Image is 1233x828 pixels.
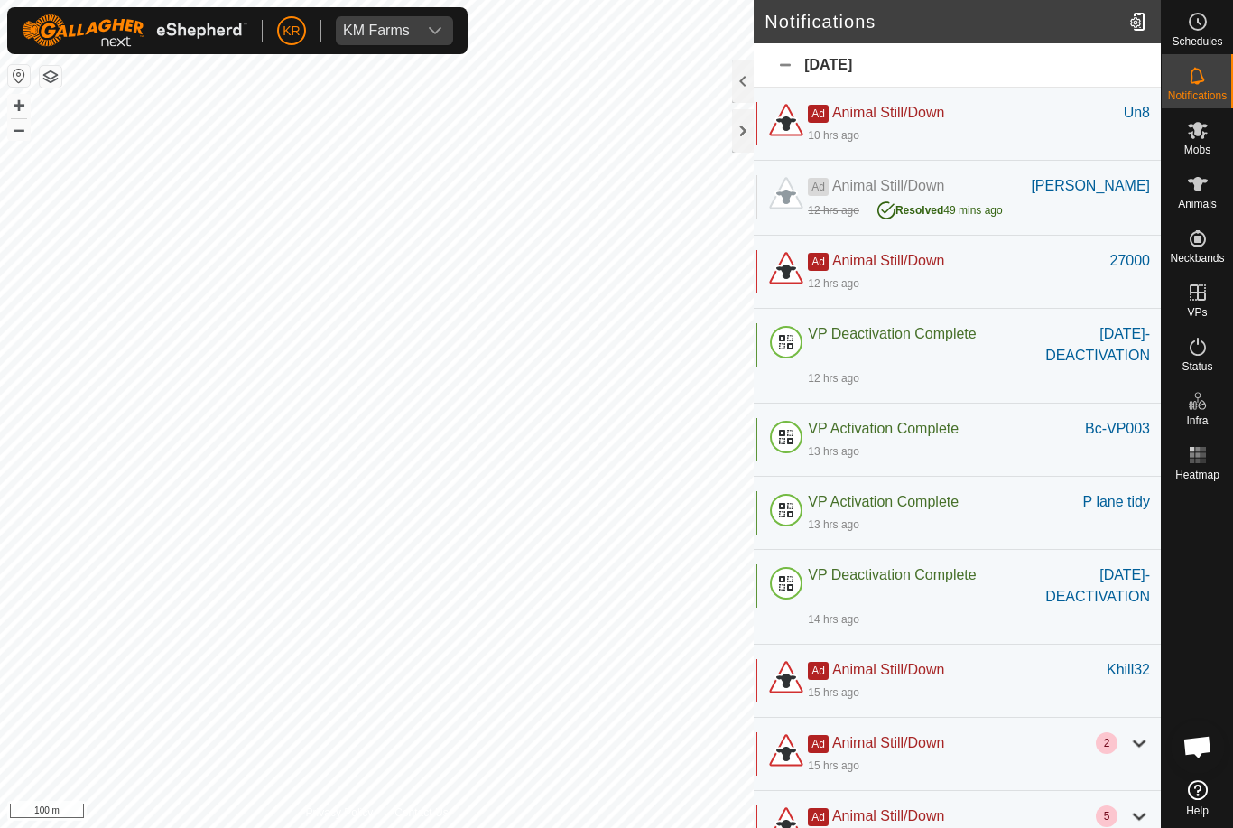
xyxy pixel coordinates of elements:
h2: Notifications [765,11,1122,33]
span: VP Deactivation Complete [808,326,976,341]
span: Resolved [895,204,943,217]
div: 15 hrs ago [808,758,859,774]
a: Help [1162,773,1233,823]
span: Neckbands [1170,253,1224,264]
span: VP Deactivation Complete [808,567,976,582]
div: 10 hrs ago [808,127,859,144]
span: Status [1182,361,1212,372]
span: VP Activation Complete [808,421,959,436]
div: [PERSON_NAME] [1031,175,1150,197]
span: Infra [1186,415,1208,426]
div: P lane tidy [1083,491,1150,513]
button: + [8,95,30,116]
span: Animal Still/Down [832,735,944,750]
span: Mobs [1184,144,1210,155]
div: KM Farms [343,23,410,38]
div: 13 hrs ago [808,443,859,460]
span: VP Activation Complete [808,494,959,509]
div: 14 hrs ago [808,611,859,628]
span: Notifications [1168,90,1227,101]
div: Open chat [1171,720,1225,774]
span: Animal Still/Down [832,105,944,120]
div: [DATE]-DEACTIVATION [1014,564,1151,608]
span: Ad [808,178,829,196]
a: Contact Us [394,805,448,821]
div: 15 hrs ago [808,684,859,701]
span: VPs [1187,307,1207,318]
a: Privacy Policy [306,805,374,821]
div: 5 [1096,805,1117,827]
span: Ad [808,662,829,680]
div: Bc-VP003 [1085,418,1150,440]
div: [DATE] [754,43,1161,88]
div: 12 hrs ago [808,202,859,219]
button: Map Layers [40,66,61,88]
div: [DATE]-DEACTIVATION [1014,323,1151,367]
button: Reset Map [8,65,30,87]
button: – [8,118,30,140]
span: Animal Still/Down [832,253,944,268]
span: Help [1186,805,1209,816]
div: Un8 [1124,102,1150,124]
span: Heatmap [1175,470,1219,480]
span: KR [283,22,300,41]
span: Animal Still/Down [832,178,944,193]
div: 12 hrs ago [808,275,859,292]
span: Ad [808,735,829,753]
span: Animals [1178,199,1217,209]
div: 2 [1096,732,1117,754]
span: Animal Still/Down [832,808,944,823]
span: Ad [808,253,829,271]
div: 12 hrs ago [808,370,859,386]
span: Ad [808,105,829,123]
span: Schedules [1172,36,1222,47]
div: 13 hrs ago [808,516,859,533]
span: Ad [808,808,829,826]
div: dropdown trigger [417,16,453,45]
span: Animal Still/Down [832,662,944,677]
div: 27000 [1110,250,1151,272]
img: Gallagher Logo [22,14,247,47]
div: 49 mins ago [877,197,1003,219]
div: Khill32 [1107,659,1150,681]
span: KM Farms [336,16,417,45]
